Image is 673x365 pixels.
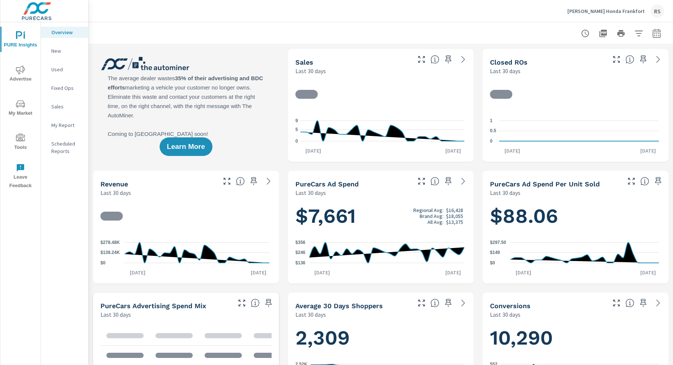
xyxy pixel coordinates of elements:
[490,203,661,229] h1: $88.06
[51,140,82,155] p: Scheduled Reports
[416,53,427,65] button: Make Fullscreen
[442,53,454,65] span: Save this to your personalized report
[446,207,463,213] p: $16,428
[490,188,520,197] p: Last 30 days
[51,121,82,129] p: My Report
[637,297,649,309] span: Save this to your personalized report
[295,118,298,123] text: 9
[248,175,260,187] span: Save this to your personalized report
[490,250,500,255] text: $149
[490,240,506,245] text: $297.50
[490,325,661,351] h1: 10,290
[596,26,610,41] button: "Export Report to PDF"
[309,269,335,276] p: [DATE]
[446,219,463,225] p: $13,375
[295,66,326,75] p: Last 30 days
[295,310,326,319] p: Last 30 days
[51,84,82,92] p: Fixed Ops
[263,297,275,309] span: Save this to your personalized report
[490,180,600,188] h5: PureCars Ad Spend Per Unit Sold
[295,127,298,132] text: 5
[637,53,649,65] span: Save this to your personalized report
[651,4,664,18] div: RS
[100,250,120,255] text: $139.24K
[3,163,38,190] span: Leave Feedback
[430,55,439,64] span: Number of vehicles sold by the dealership over the selected date range. [Source: This data is sou...
[652,297,664,309] a: See more details in report
[295,188,326,197] p: Last 30 days
[221,175,233,187] button: Make Fullscreen
[0,22,41,193] div: nav menu
[613,26,628,41] button: Print Report
[416,175,427,187] button: Make Fullscreen
[446,213,463,219] p: $18,055
[457,297,469,309] a: See more details in report
[420,213,443,219] p: Brand Avg:
[649,26,664,41] button: Select Date Range
[3,65,38,84] span: Advertise
[51,29,82,36] p: Overview
[41,120,88,131] div: My Report
[3,134,38,152] span: Tools
[625,55,634,64] span: Number of Repair Orders Closed by the selected dealership group over the selected time range. [So...
[51,47,82,55] p: New
[300,147,326,154] p: [DATE]
[610,53,622,65] button: Make Fullscreen
[100,188,131,197] p: Last 30 days
[490,260,495,265] text: $0
[295,58,313,66] h5: Sales
[635,147,661,154] p: [DATE]
[100,180,128,188] h5: Revenue
[440,269,466,276] p: [DATE]
[631,26,646,41] button: Apply Filters
[430,177,439,186] span: Total cost of media for all PureCars channels for the selected dealership group over the selected...
[100,240,120,245] text: $278.48K
[246,269,272,276] p: [DATE]
[457,53,469,65] a: See more details in report
[490,118,493,123] text: 1
[295,138,298,144] text: 0
[652,53,664,65] a: See more details in report
[100,310,131,319] p: Last 30 days
[160,137,212,156] button: Learn More
[295,325,467,351] h1: 2,309
[3,100,38,118] span: My Market
[640,177,649,186] span: Average cost of advertising per each vehicle sold at the dealer over the selected date range. The...
[610,297,622,309] button: Make Fullscreen
[440,147,466,154] p: [DATE]
[652,175,664,187] span: Save this to your personalized report
[41,45,88,56] div: New
[41,82,88,94] div: Fixed Ops
[295,250,305,255] text: $246
[499,147,525,154] p: [DATE]
[442,297,454,309] span: Save this to your personalized report
[457,175,469,187] a: See more details in report
[295,240,305,245] text: $356
[41,27,88,38] div: Overview
[167,143,205,150] span: Learn More
[413,207,443,213] p: Regional Avg:
[295,302,383,310] h5: Average 30 Days Shoppers
[490,128,496,134] text: 0.5
[427,219,443,225] p: All Avg:
[416,297,427,309] button: Make Fullscreen
[100,260,106,265] text: $0
[51,103,82,110] p: Sales
[41,101,88,112] div: Sales
[100,302,206,310] h5: PureCars Advertising Spend Mix
[490,138,493,144] text: 0
[490,58,528,66] h5: Closed ROs
[430,299,439,307] span: A rolling 30 day total of daily Shoppers on the dealership website, averaged over the selected da...
[236,297,248,309] button: Make Fullscreen
[442,175,454,187] span: Save this to your personalized report
[625,175,637,187] button: Make Fullscreen
[510,269,536,276] p: [DATE]
[236,177,245,186] span: Total sales revenue over the selected date range. [Source: This data is sourced from the dealer’s...
[263,175,275,187] a: See more details in report
[295,260,305,265] text: $136
[490,66,520,75] p: Last 30 days
[295,180,359,188] h5: PureCars Ad Spend
[41,138,88,157] div: Scheduled Reports
[41,64,88,75] div: Used
[625,299,634,307] span: The number of dealer-specified goals completed by a visitor. [Source: This data is provided by th...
